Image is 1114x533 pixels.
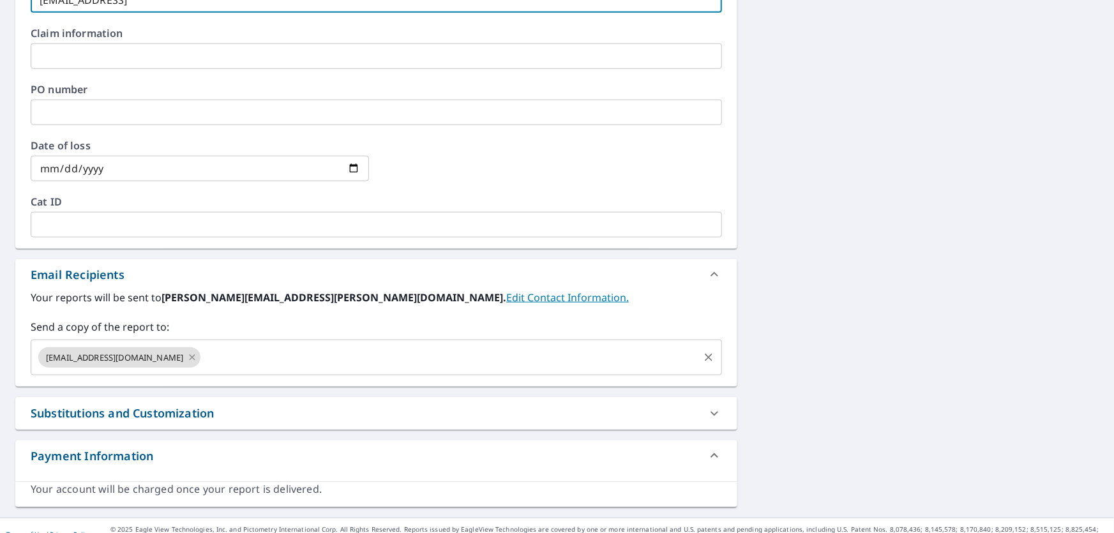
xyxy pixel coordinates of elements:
[31,405,214,422] div: Substitutions and Customization
[162,290,506,304] b: [PERSON_NAME][EMAIL_ADDRESS][PERSON_NAME][DOMAIN_NAME].
[31,197,722,207] label: Cat ID
[31,28,722,38] label: Claim information
[31,266,124,283] div: Email Recipients
[31,447,153,465] div: Payment Information
[31,84,722,94] label: PO number
[31,290,722,305] label: Your reports will be sent to
[506,290,629,304] a: EditContactInfo
[31,482,722,497] div: Your account will be charged once your report is delivered.
[38,347,200,368] div: [EMAIL_ADDRESS][DOMAIN_NAME]
[31,319,722,334] label: Send a copy of the report to:
[38,352,191,364] span: [EMAIL_ADDRESS][DOMAIN_NAME]
[15,440,737,471] div: Payment Information
[15,259,737,290] div: Email Recipients
[31,140,369,151] label: Date of loss
[700,349,718,366] button: Clear
[15,397,737,430] div: Substitutions and Customization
